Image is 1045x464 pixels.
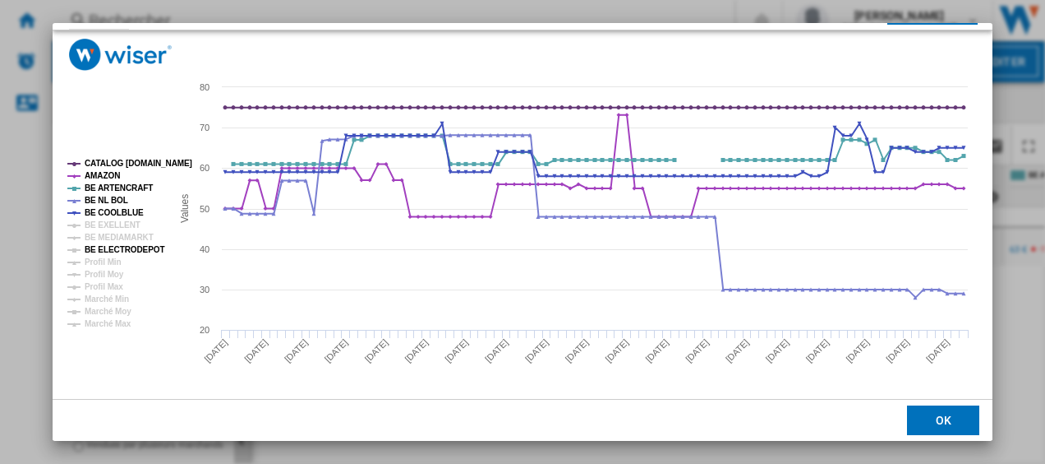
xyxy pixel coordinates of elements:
[85,319,131,328] tspan: Marché Max
[803,337,831,364] tspan: [DATE]
[403,337,430,364] tspan: [DATE]
[85,183,153,193] tspan: BE ARTENCRAFT
[85,196,128,205] tspan: BE NL BOL
[53,23,993,441] md-dialog: Product popup
[202,337,229,364] tspan: [DATE]
[362,337,389,364] tspan: [DATE]
[603,337,630,364] tspan: [DATE]
[85,307,131,316] tspan: Marché Moy
[443,337,470,364] tspan: [DATE]
[85,282,123,291] tspan: Profil Max
[322,337,349,364] tspan: [DATE]
[763,337,790,364] tspan: [DATE]
[85,159,192,168] tspan: CATALOG [DOMAIN_NAME]
[200,325,209,335] tspan: 20
[283,337,310,364] tspan: [DATE]
[907,406,979,435] button: OK
[522,337,550,364] tspan: [DATE]
[684,337,711,364] tspan: [DATE]
[200,285,209,295] tspan: 30
[200,163,209,173] tspan: 60
[563,337,590,364] tspan: [DATE]
[85,245,164,254] tspan: BE ELECTRODEPOT
[242,337,269,364] tspan: [DATE]
[85,233,154,242] tspan: BE MEDIAMARKT
[200,204,209,214] tspan: 50
[85,258,122,267] tspan: Profil Min
[85,208,144,217] tspan: BE COOLBLUE
[69,39,172,71] img: logo_wiser_300x94.png
[884,337,911,364] tspan: [DATE]
[924,337,951,364] tspan: [DATE]
[85,295,129,304] tspan: Marché Min
[85,171,120,180] tspan: AMAZON
[178,194,190,223] tspan: Values
[483,337,510,364] tspan: [DATE]
[724,337,751,364] tspan: [DATE]
[844,337,871,364] tspan: [DATE]
[85,220,140,230] tspan: BE EXELLENT
[200,82,209,92] tspan: 80
[200,244,209,254] tspan: 40
[643,337,670,364] tspan: [DATE]
[200,123,209,132] tspan: 70
[85,270,124,279] tspan: Profil Moy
